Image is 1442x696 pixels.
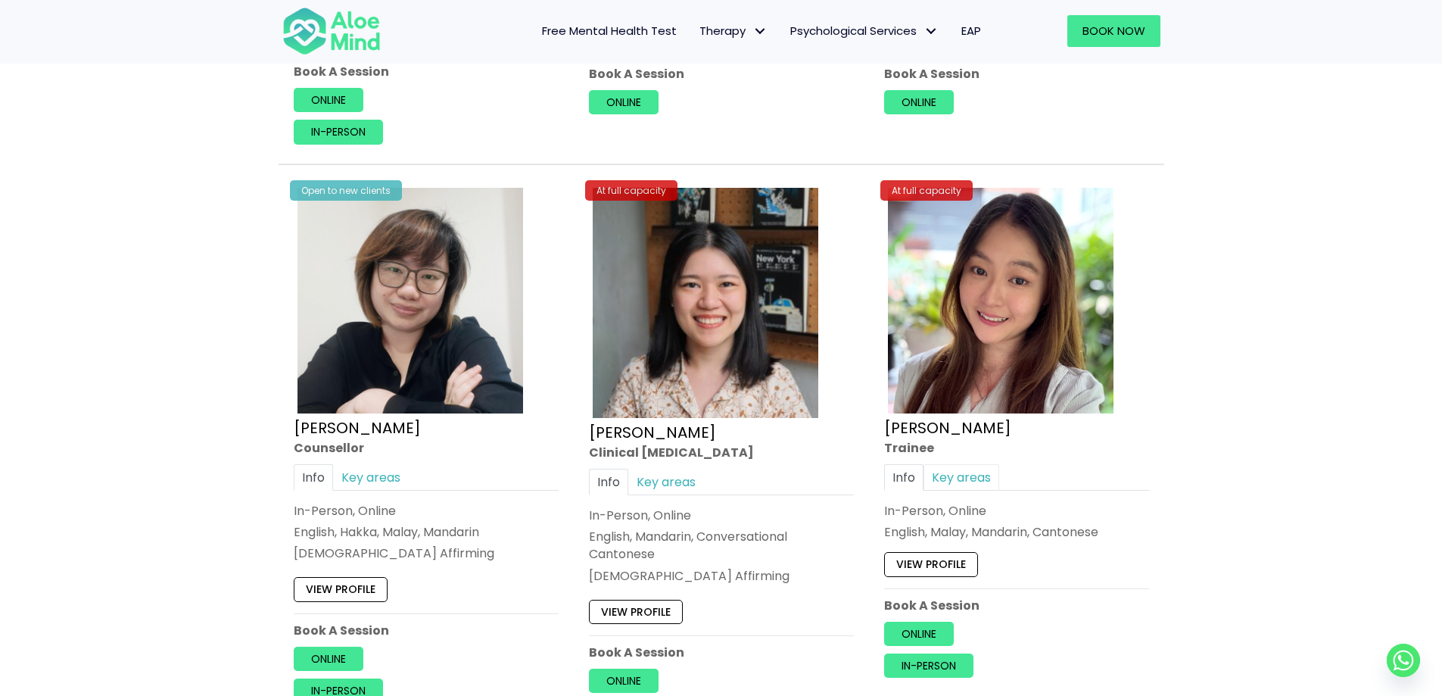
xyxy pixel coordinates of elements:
p: Book A Session [884,597,1149,614]
a: Free Mental Health Test [531,15,688,47]
span: Psychological Services [790,23,939,39]
a: Online [294,88,363,112]
a: Info [294,464,333,491]
a: In-person [884,654,973,678]
span: Psychological Services: submenu [920,20,942,42]
p: Book A Session [294,63,559,80]
p: Book A Session [884,65,1149,83]
div: [DEMOGRAPHIC_DATA] Affirming [589,567,854,585]
span: Therapy [699,23,768,39]
a: TherapyTherapy: submenu [688,15,779,47]
p: English, Hakka, Malay, Mandarin [294,523,559,541]
div: Open to new clients [290,180,402,201]
a: Key areas [333,464,409,491]
a: [PERSON_NAME] [884,417,1011,439]
img: hoong yee trainee [888,188,1113,414]
span: EAP [961,23,981,39]
div: In-Person, Online [589,507,854,524]
a: [PERSON_NAME] [294,417,421,439]
a: Info [884,464,923,491]
img: Chen-Wen-profile-photo [593,188,818,418]
a: In-person [294,120,383,145]
p: Book A Session [589,65,854,83]
a: Whatsapp [1387,644,1420,677]
div: In-Person, Online [294,502,559,520]
a: Online [884,622,954,646]
img: Aloe mind Logo [282,6,381,56]
p: Book A Session [294,622,559,639]
div: At full capacity [880,180,973,201]
span: Book Now [1082,23,1145,39]
span: Free Mental Health Test [542,23,677,39]
span: Therapy: submenu [749,20,771,42]
a: Key areas [923,464,999,491]
div: Trainee [884,439,1149,457]
p: English, Malay, Mandarin, Cantonese [884,523,1149,541]
p: Book A Session [589,644,854,661]
div: Clinical [MEDICAL_DATA] [589,444,854,461]
a: Psychological ServicesPsychological Services: submenu [779,15,950,47]
div: In-Person, Online [884,502,1149,520]
p: English, Mandarin, Conversational Cantonese [589,528,854,563]
a: Online [589,91,659,115]
a: Key areas [628,469,704,495]
div: Counsellor [294,439,559,457]
a: View profile [589,600,683,624]
div: At full capacity [585,180,677,201]
a: EAP [950,15,992,47]
nav: Menu [400,15,992,47]
a: Online [294,647,363,671]
img: Yvonne crop Aloe Mind [297,188,523,414]
a: Book Now [1067,15,1160,47]
a: View profile [294,577,388,601]
a: View profile [884,552,978,576]
a: Online [589,669,659,693]
a: Info [589,469,628,495]
div: [DEMOGRAPHIC_DATA] Affirming [294,545,559,562]
a: [PERSON_NAME] [589,422,716,443]
a: Online [884,91,954,115]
